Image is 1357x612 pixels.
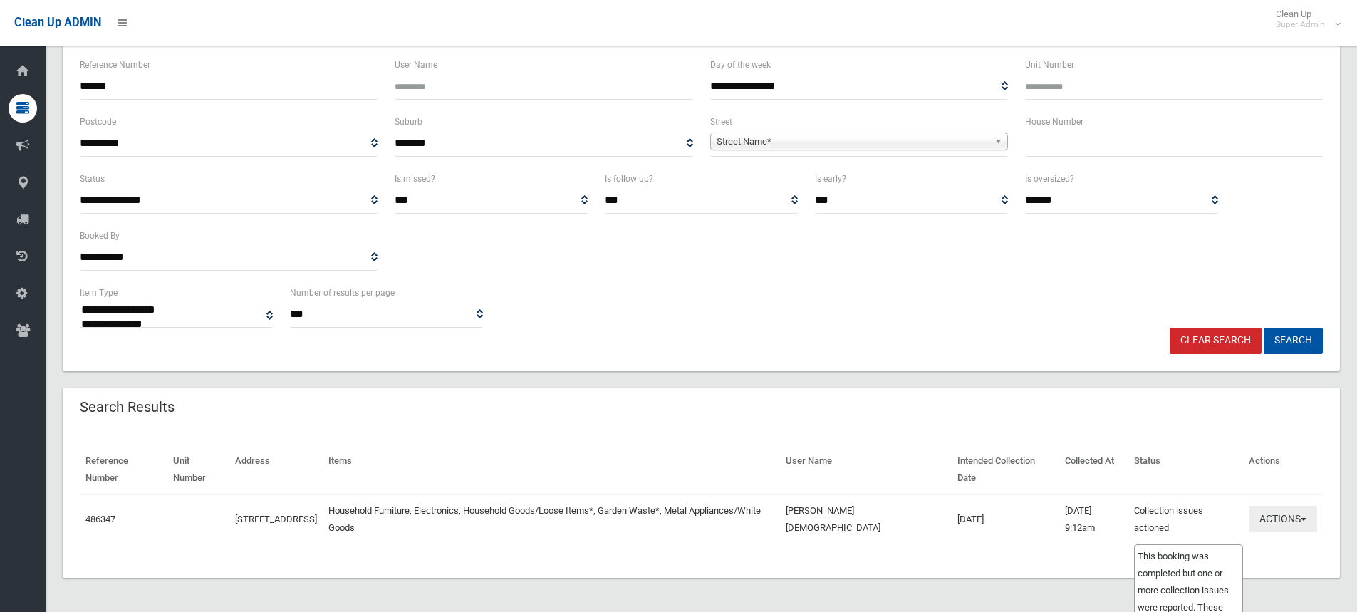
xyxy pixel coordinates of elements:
th: User Name [780,445,952,494]
a: [STREET_ADDRESS] [235,514,317,524]
label: Status [80,171,105,187]
td: Household Furniture, Electronics, Household Goods/Loose Items*, Garden Waste*, Metal Appliances/W... [323,494,780,544]
label: Street [710,114,732,130]
th: Address [229,445,323,494]
th: Items [323,445,780,494]
label: Item Type [80,285,118,301]
label: Number of results per page [290,285,395,301]
th: Unit Number [167,445,229,494]
a: 486347 [85,514,115,524]
td: [DATE] 9:12am [1059,494,1128,544]
a: Clear Search [1170,328,1262,354]
td: [DATE] [952,494,1059,544]
td: [PERSON_NAME][DEMOGRAPHIC_DATA] [780,494,952,544]
td: Collection issues actioned [1128,494,1243,544]
small: Super Admin [1276,19,1325,30]
label: Day of the week [710,57,771,73]
th: Status [1128,445,1243,494]
label: User Name [395,57,437,73]
label: Unit Number [1025,57,1074,73]
header: Search Results [63,393,192,421]
th: Actions [1243,445,1323,494]
th: Intended Collection Date [952,445,1059,494]
label: Is oversized? [1025,171,1074,187]
th: Reference Number [80,445,167,494]
label: Reference Number [80,57,150,73]
span: Street Name* [717,133,989,150]
label: Is early? [815,171,846,187]
label: Suburb [395,114,422,130]
label: Is missed? [395,171,435,187]
th: Collected At [1059,445,1128,494]
label: Is follow up? [605,171,653,187]
span: Clean Up [1269,9,1339,30]
button: Search [1264,328,1323,354]
span: Clean Up ADMIN [14,16,101,29]
label: Postcode [80,114,116,130]
button: Actions [1249,506,1317,532]
label: Booked By [80,228,120,244]
label: House Number [1025,114,1083,130]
